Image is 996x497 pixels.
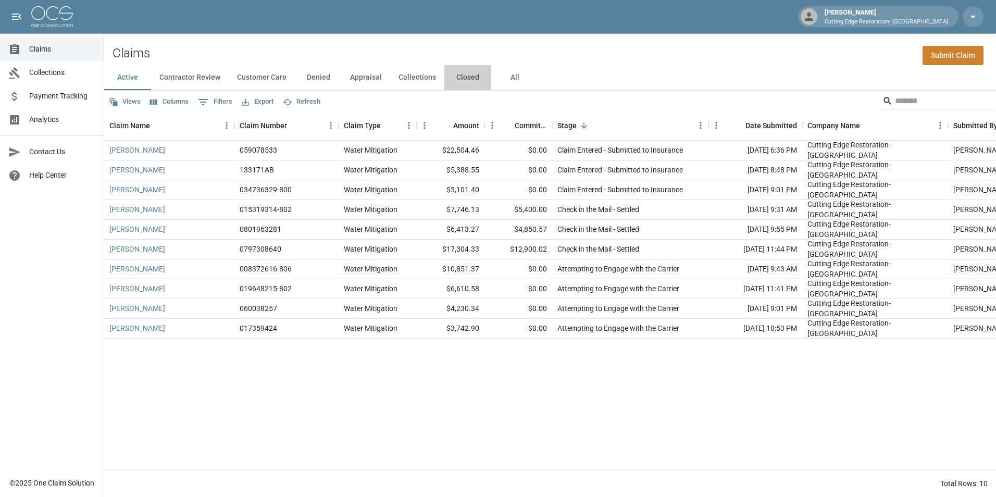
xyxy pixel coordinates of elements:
div: $6,610.58 [417,279,484,299]
div: Cutting Edge Restoration- San Diego [807,179,943,200]
div: Company Name [807,111,860,140]
button: Select columns [147,94,191,110]
div: $4,850.57 [484,220,552,240]
div: Cutting Edge Restoration- San Diego [807,199,943,220]
div: $4,230.34 [417,299,484,319]
div: Cutting Edge Restoration- San Diego [807,258,943,279]
div: Cutting Edge Restoration- San Diego [807,219,943,240]
a: [PERSON_NAME] [109,184,165,195]
div: Cutting Edge Restoration- San Diego [807,239,943,259]
div: Cutting Edge Restoration- San Diego [807,298,943,319]
a: [PERSON_NAME] [109,224,165,234]
div: $0.00 [484,259,552,279]
div: 015319314-802 [240,204,292,215]
div: $3,742.90 [417,319,484,339]
button: Menu [401,118,417,133]
a: [PERSON_NAME] [109,303,165,314]
div: Date Submitted [745,111,797,140]
div: Water Mitigation [344,224,397,234]
button: Menu [484,118,500,133]
div: [PERSON_NAME] [820,7,952,26]
div: Cutting Edge Restoration- San Diego [807,318,943,339]
button: Show filters [195,94,235,110]
span: Payment Tracking [29,91,95,102]
div: Claim Name [109,111,150,140]
button: Sort [500,118,515,133]
div: $10,851.37 [417,259,484,279]
div: [DATE] 8:48 PM [708,160,802,180]
div: Attempting to Engage with the Carrier [557,264,679,274]
button: Export [239,94,276,110]
button: Menu [323,118,339,133]
span: Contact Us [29,146,95,157]
span: Collections [29,67,95,78]
button: Menu [219,118,234,133]
div: [DATE] 11:44 PM [708,240,802,259]
div: Water Mitigation [344,184,397,195]
div: © 2025 One Claim Solution [9,478,94,488]
div: $0.00 [484,141,552,160]
div: $22,504.46 [417,141,484,160]
button: Menu [932,118,948,133]
div: Search [882,93,994,111]
div: Total Rows: 10 [940,478,988,489]
button: Sort [577,118,591,133]
div: Water Mitigation [344,283,397,294]
div: Amount [453,111,479,140]
div: Committed Amount [515,111,547,140]
button: Appraisal [342,65,390,90]
div: Company Name [802,111,948,140]
div: $0.00 [484,180,552,200]
div: $7,746.13 [417,200,484,220]
img: ocs-logo-white-transparent.png [31,6,73,27]
div: [DATE] 9:01 PM [708,180,802,200]
a: [PERSON_NAME] [109,145,165,155]
div: 008372616-806 [240,264,292,274]
div: Water Mitigation [344,165,397,175]
div: $5,400.00 [484,200,552,220]
button: open drawer [6,6,27,27]
div: $0.00 [484,299,552,319]
div: Cutting Edge Restoration- San Diego [807,140,943,160]
button: Denied [295,65,342,90]
a: [PERSON_NAME] [109,204,165,215]
button: Sort [381,118,395,133]
div: Attempting to Engage with the Carrier [557,283,679,294]
div: $0.00 [484,160,552,180]
a: [PERSON_NAME] [109,323,165,333]
div: [DATE] 9:55 PM [708,220,802,240]
div: Claim Entered - Submitted to Insurance [557,145,683,155]
div: $5,388.55 [417,160,484,180]
div: 059078533 [240,145,277,155]
div: Cutting Edge Restoration- San Diego [807,159,943,180]
button: All [491,65,538,90]
div: Claim Type [344,111,381,140]
span: Analytics [29,114,95,125]
div: 0801963281 [240,224,281,234]
div: [DATE] 11:41 PM [708,279,802,299]
div: $0.00 [484,279,552,299]
div: 017359424 [240,323,277,333]
div: $6,413.27 [417,220,484,240]
div: 0797308640 [240,244,281,254]
div: $17,304.33 [417,240,484,259]
div: $12,900.02 [484,240,552,259]
div: Claim Type [339,111,417,140]
div: 133171AB [240,165,274,175]
div: Claim Number [234,111,339,140]
a: [PERSON_NAME] [109,283,165,294]
div: 034736329-800 [240,184,292,195]
div: Stage [557,111,577,140]
div: Claim Entered - Submitted to Insurance [557,184,683,195]
a: [PERSON_NAME] [109,165,165,175]
div: Claim Entered - Submitted to Insurance [557,165,683,175]
p: Cutting Edge Restoration- [GEOGRAPHIC_DATA] [825,18,948,27]
button: Refresh [280,94,323,110]
div: Claim Name [104,111,234,140]
div: Water Mitigation [344,264,397,274]
div: Check in the Mail - Settled [557,224,639,234]
div: [DATE] 6:36 PM [708,141,802,160]
div: Water Mitigation [344,323,397,333]
button: Views [106,94,143,110]
button: Collections [390,65,444,90]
